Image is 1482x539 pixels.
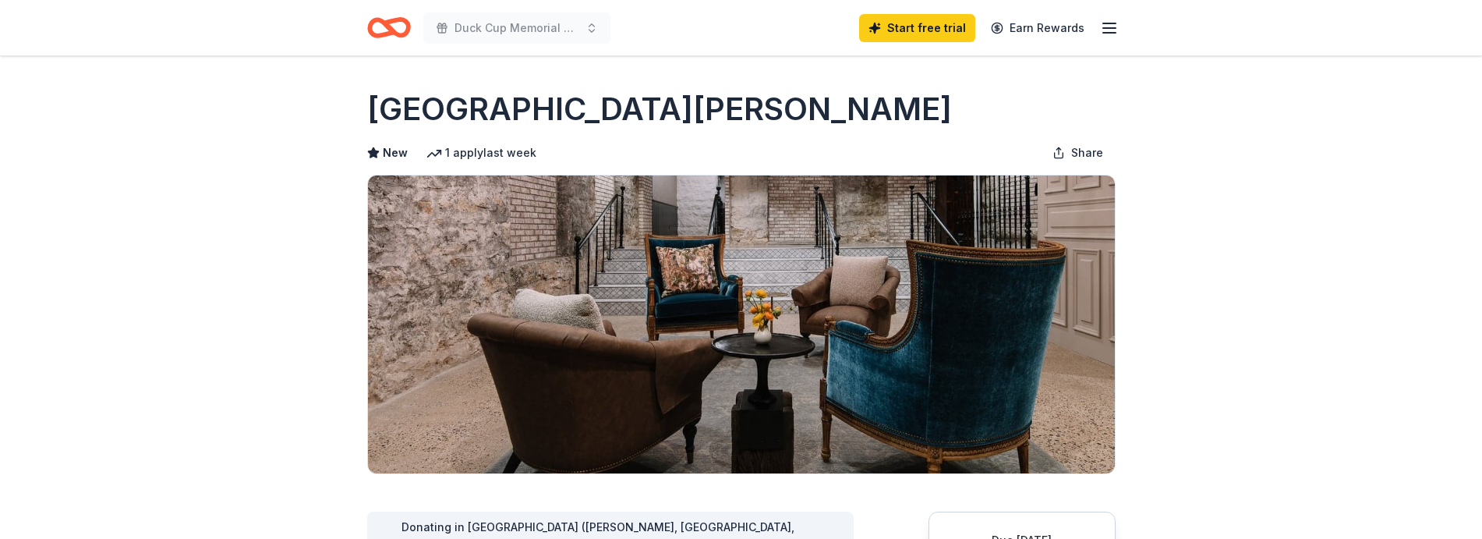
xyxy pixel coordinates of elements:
a: Earn Rewards [982,14,1094,42]
a: Start free trial [859,14,975,42]
h1: [GEOGRAPHIC_DATA][PERSON_NAME] [367,87,952,131]
button: Duck Cup Memorial Gala [423,12,610,44]
img: Image for St. James Hotel [368,176,1115,473]
div: 1 apply last week [426,144,536,162]
button: Share [1040,137,1116,168]
span: Share [1071,144,1103,162]
a: Home [367,9,411,46]
span: New [383,144,408,162]
span: Duck Cup Memorial Gala [455,19,579,37]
